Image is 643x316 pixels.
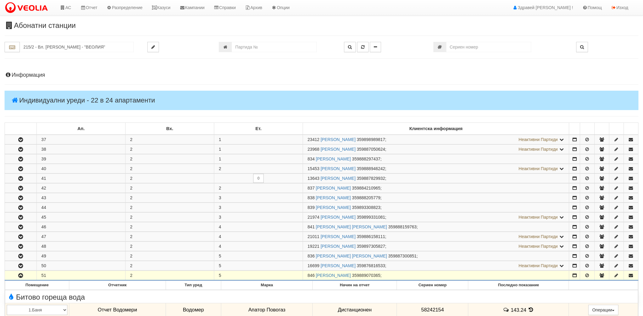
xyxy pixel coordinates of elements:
span: 1 [219,137,221,142]
span: История на показанията [528,307,535,313]
span: 359893308823 [352,205,380,210]
span: 58242154 [421,307,444,313]
td: : No sort applied, sorting is disabled [624,123,638,135]
span: Партида № [308,166,319,171]
span: 3 [219,215,221,220]
span: Партида № [308,147,319,152]
span: 359898989817 [357,137,385,142]
span: 359888946242 [357,166,385,171]
th: Сериен номер [397,281,468,290]
td: Вх.: No sort applied, sorting is disabled [126,123,214,135]
span: Партида № [308,273,315,278]
span: 143.24 [511,307,526,313]
td: 2 [126,135,214,144]
span: Отчет Водомери [98,307,137,313]
td: ; [303,232,569,241]
span: Партида № [308,215,319,220]
b: Ап. [77,126,85,131]
td: 2 [126,145,214,154]
span: 359888205779 [352,195,380,200]
td: ; [303,213,569,222]
span: 359887300851 [388,254,416,258]
span: Партида № [308,263,319,268]
span: 359888159763 [388,224,416,229]
th: Последно показание [468,281,569,290]
span: Партида № [308,176,319,181]
span: 2 [219,166,221,171]
td: 2 [126,222,214,232]
a: [PERSON_NAME] [321,166,356,171]
span: 1 [219,156,221,161]
th: Помещение [5,281,69,290]
span: 359888297437 [352,156,380,161]
td: 45 [37,213,126,222]
td: 50 [37,261,126,271]
a: [PERSON_NAME] [PERSON_NAME] [316,254,387,258]
a: [PERSON_NAME] [316,156,351,161]
a: [PERSON_NAME] [316,273,351,278]
span: 359887829932 [357,176,385,181]
td: Клиентска информация: No sort applied, sorting is disabled [303,123,569,135]
a: [PERSON_NAME] [316,205,351,210]
span: Неактивни Партиди [519,244,558,249]
a: [PERSON_NAME] [321,234,356,239]
td: : No sort applied, sorting is disabled [609,123,624,135]
span: Партида № [308,244,319,249]
b: Клиентска информация [409,126,462,131]
td: 42 [37,183,126,193]
td: ; [303,251,569,261]
span: Неактивни Партиди [519,137,558,142]
th: Тип уред [166,281,221,290]
td: ; [303,242,569,251]
td: 2 [126,174,214,183]
td: 49 [37,251,126,261]
b: Вх. [166,126,173,131]
span: 359884210965 [352,186,380,190]
span: Партида № [308,254,315,258]
td: ; [303,174,569,183]
span: 359899331081 [357,215,385,220]
td: 2 [126,232,214,241]
td: 2 [126,242,214,251]
td: 2 [126,183,214,193]
td: : No sort applied, sorting is disabled [594,123,609,135]
td: ; [303,183,569,193]
th: Отчетник [69,281,166,290]
th: Начин на отчет [313,281,397,290]
input: Партида № [232,42,317,52]
span: Партида № [308,224,315,229]
td: 2 [126,164,214,173]
td: 47 [37,232,126,241]
td: 37 [37,135,126,144]
a: [PERSON_NAME] [321,137,356,142]
input: Сериен номер [446,42,531,52]
a: [PERSON_NAME] [321,147,356,152]
a: [PERSON_NAME] [321,263,356,268]
td: 2 [126,203,214,212]
td: 38 [37,145,126,154]
span: История на забележките [503,307,511,313]
td: ; [303,222,569,232]
td: 44 [37,203,126,212]
h4: Индивидуални уреди - 22 в 24 апартаменти [5,91,638,110]
h3: Абонатни станции [5,22,638,29]
span: Битово гореща вода [7,293,85,301]
input: Абонатна станция [20,42,134,52]
span: 359887050624 [357,147,385,152]
span: 3 [219,195,221,200]
td: 2 [126,271,214,281]
span: 2 [219,186,221,190]
span: 359886158111 [357,234,385,239]
span: Партида № [308,195,315,200]
b: Ет. [256,126,262,131]
th: Марка [221,281,313,290]
a: [PERSON_NAME] [321,215,356,220]
td: ; [303,145,569,154]
span: 4 [219,234,221,239]
td: ; [303,261,569,271]
td: 2 [126,154,214,164]
td: : No sort applied, sorting is disabled [580,123,595,135]
td: 2 [126,213,214,222]
span: 5 [219,254,221,258]
span: 4 [219,244,221,249]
